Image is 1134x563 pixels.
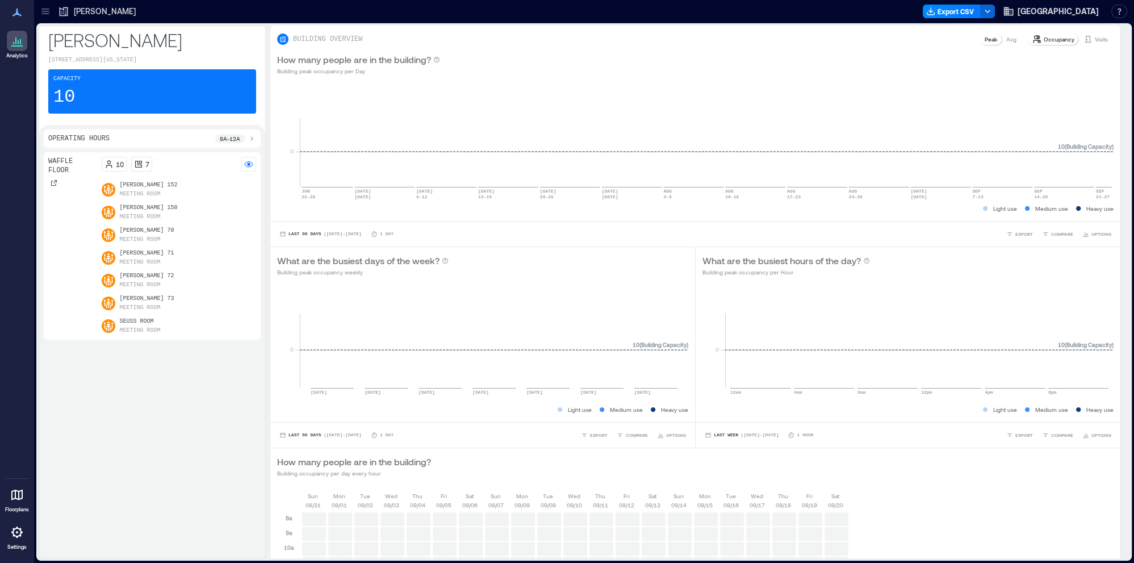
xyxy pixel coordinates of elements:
p: Wed [385,491,397,501]
p: Capacity [53,74,81,84]
span: COMPARE [1051,432,1073,439]
button: COMPARE [1040,429,1076,441]
p: Tue [360,491,370,501]
p: 8a - 12a [220,134,240,143]
p: Light use [568,405,592,414]
p: 7 [145,160,149,169]
p: [STREET_ADDRESS][US_STATE] [48,56,256,65]
p: 09/02 [358,501,373,510]
p: Building occupancy per day every hour [277,469,431,478]
span: COMPARE [1051,231,1073,237]
p: Thu [778,491,788,501]
p: Meeting Room [120,190,161,199]
p: [PERSON_NAME] 152 [120,181,178,190]
span: OPTIONS [1091,432,1111,439]
p: Sat [831,491,839,501]
p: 1 Day [380,432,394,439]
text: 22-28 [302,194,315,199]
p: Heavy use [661,405,688,414]
p: Heavy use [1086,204,1114,213]
p: 09/10 [567,501,582,510]
p: 09/20 [828,501,843,510]
text: [DATE] [540,189,556,194]
p: 09/14 [671,501,687,510]
p: [PERSON_NAME] 71 [120,249,174,258]
p: Thu [595,491,605,501]
p: 09/04 [410,501,425,510]
text: [DATE] [419,390,435,395]
p: Sun [491,491,501,501]
text: 7-13 [972,194,983,199]
p: 09/19 [802,501,817,510]
p: Meeting Room [120,212,161,222]
text: [DATE] [602,189,618,194]
text: [DATE] [580,390,597,395]
button: OPTIONS [1080,429,1114,441]
span: [GEOGRAPHIC_DATA] [1018,6,1099,17]
p: Meeting Room [120,303,161,312]
button: OPTIONS [1080,228,1114,240]
text: 4pm [985,390,993,395]
span: OPTIONS [1091,231,1111,237]
p: Tue [543,491,553,501]
p: [PERSON_NAME] [74,6,136,17]
button: EXPORT [1004,228,1035,240]
button: EXPORT [1004,429,1035,441]
tspan: 0 [290,148,294,155]
p: Meeting Room [120,326,161,335]
p: Mon [333,491,345,501]
p: [PERSON_NAME] [48,28,256,51]
text: AUG [663,189,672,194]
p: 09/07 [488,501,504,510]
text: SEP [1096,189,1104,194]
text: AUG [725,189,734,194]
p: Avg [1006,35,1016,44]
p: Light use [993,405,1017,414]
p: 09/17 [750,501,765,510]
text: 13-19 [478,194,492,199]
p: 09/05 [436,501,451,510]
text: 17-23 [787,194,801,199]
p: 9a [286,528,292,537]
tspan: 0 [290,346,294,353]
p: 09/08 [514,501,530,510]
text: AUG [787,189,796,194]
a: Analytics [3,27,31,62]
p: 09/11 [593,501,608,510]
p: Sun [308,491,318,501]
text: [DATE] [634,390,651,395]
p: Light use [993,204,1017,213]
p: Meeting Room [120,258,161,267]
p: 1 Hour [797,432,813,439]
p: Peak [985,35,997,44]
p: [PERSON_NAME] 70 [120,226,174,235]
p: Sat [466,491,474,501]
text: [DATE] [478,189,495,194]
button: Export CSV [923,5,981,18]
text: 8pm [1048,390,1057,395]
text: [DATE] [526,390,543,395]
text: [DATE] [354,194,371,199]
text: 4am [794,390,802,395]
p: How many people are in the building? [277,455,431,469]
text: 24-30 [849,194,863,199]
p: Fri [806,491,813,501]
text: 21-27 [1096,194,1110,199]
p: [PERSON_NAME] 73 [120,294,174,303]
button: OPTIONS [655,429,688,441]
span: EXPORT [1015,231,1033,237]
p: 09/12 [619,501,634,510]
text: [DATE] [911,189,927,194]
p: Seuss Room [120,317,161,326]
button: COMPARE [1040,228,1076,240]
text: 14-20 [1034,194,1048,199]
p: How many people are in the building? [277,53,431,66]
p: [PERSON_NAME] 158 [120,203,178,212]
text: 10-16 [725,194,739,199]
button: COMPARE [614,429,650,441]
p: What are the busiest hours of the day? [702,254,861,268]
p: Building peak occupancy per Hour [702,268,870,277]
text: JUN [302,189,310,194]
p: 8a [286,514,292,523]
p: Settings [7,544,27,551]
